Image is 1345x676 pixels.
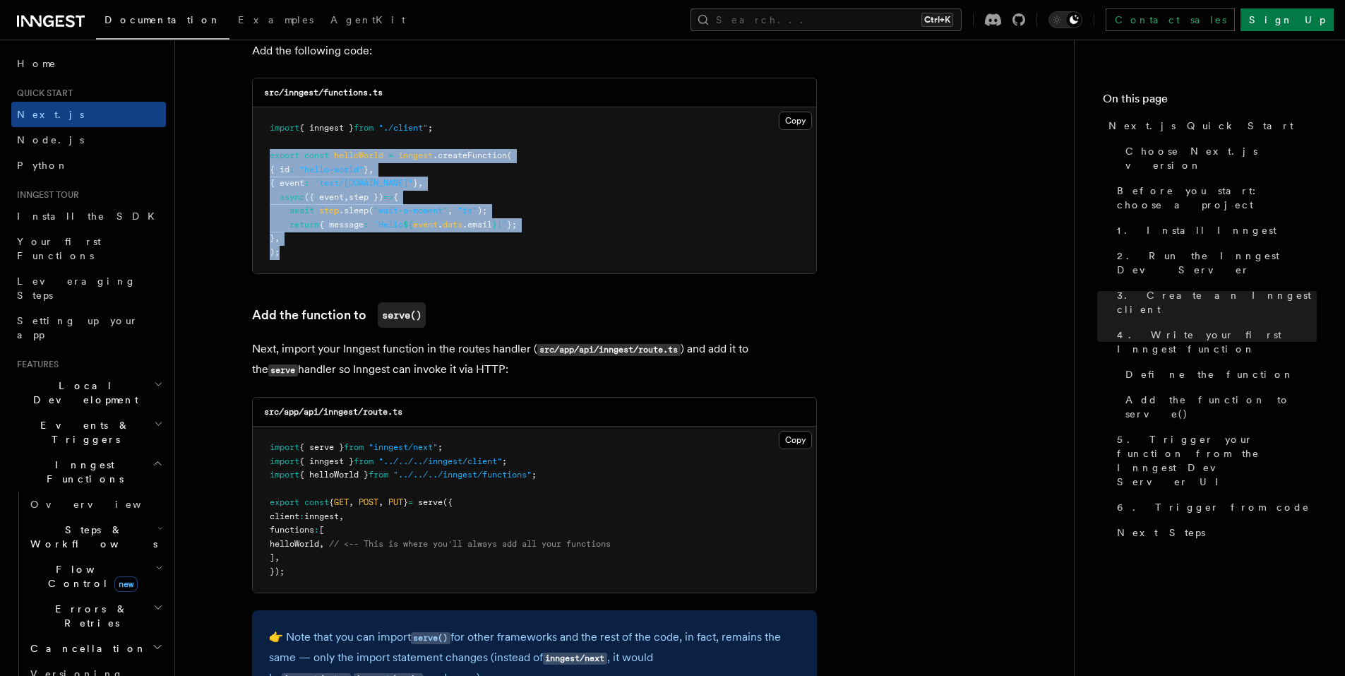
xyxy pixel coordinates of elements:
span: Errors & Retries [25,602,153,630]
span: ${ [403,220,413,230]
span: 3. Create an Inngest client [1117,288,1317,316]
span: { event [270,178,304,188]
span: const [304,497,329,507]
span: Local Development [11,379,154,407]
span: from [354,123,373,133]
span: 1. Install Inngest [1117,223,1277,237]
a: Documentation [96,4,229,40]
span: ); [270,247,280,257]
span: Steps & Workflows [25,523,157,551]
a: Install the SDK [11,203,166,229]
a: 4. Write your first Inngest function [1111,322,1317,362]
span: client [270,511,299,521]
span: GET [334,497,349,507]
span: , [275,552,280,562]
button: Flow Controlnew [25,557,166,596]
span: from [354,456,373,466]
span: }; [507,220,517,230]
span: Choose Next.js version [1125,144,1317,172]
span: step [319,206,339,215]
span: : [364,220,369,230]
a: Overview [25,492,166,517]
a: Examples [229,4,322,38]
span: Define the function [1125,367,1294,381]
span: event [413,220,438,230]
span: { id [270,165,289,174]
a: 3. Create an Inngest client [1111,283,1317,322]
span: Install the SDK [17,210,163,222]
span: step }) [349,192,383,202]
span: from [369,470,388,480]
span: 4. Write your first Inngest function [1117,328,1317,356]
a: AgentKit [322,4,414,38]
span: Events & Triggers [11,418,154,446]
a: Your first Functions [11,229,166,268]
span: ; [428,123,433,133]
span: Node.js [17,134,84,146]
span: Flow Control [25,562,155,591]
code: serve [268,364,298,376]
span: , [369,165,373,174]
span: Next Steps [1117,526,1205,540]
a: 5. Trigger your function from the Inngest Dev Server UI [1111,427,1317,494]
span: , [418,178,423,188]
span: new [114,576,138,592]
span: 6. Trigger from code [1117,500,1310,514]
span: , [339,511,344,521]
span: ); [477,206,487,215]
span: Overview [30,499,176,510]
span: { serve } [299,442,344,452]
span: , [319,539,324,549]
span: 2. Run the Inngest Dev Server [1117,249,1317,277]
span: "hello-world" [299,165,364,174]
span: . [438,220,443,230]
span: ; [532,470,537,480]
span: Home [17,57,56,71]
span: { [329,497,334,507]
span: inngest [398,150,433,160]
span: return [289,220,319,230]
span: serve [418,497,443,507]
span: 5. Trigger your function from the Inngest Dev Server UI [1117,432,1317,489]
span: `Hello [373,220,403,230]
span: , [349,497,354,507]
span: helloWorld [270,539,319,549]
span: } [270,233,275,243]
span: from [344,442,364,452]
span: , [448,206,453,215]
span: Examples [238,14,313,25]
a: Sign Up [1241,8,1334,31]
a: serve() [411,630,450,644]
button: Steps & Workflows [25,517,166,557]
span: , [378,497,383,507]
span: AgentKit [330,14,405,25]
a: Setting up your app [11,308,166,348]
span: } [403,497,408,507]
a: Node.js [11,127,166,153]
span: Python [17,160,68,171]
span: { inngest } [299,456,354,466]
span: } [413,178,418,188]
span: "test/[DOMAIN_NAME]" [314,178,413,188]
a: 1. Install Inngest [1111,218,1317,243]
span: Next.js Quick Start [1108,119,1293,133]
span: Before you start: choose a project [1117,184,1317,212]
code: src/inngest/functions.ts [264,88,383,97]
span: Cancellation [25,641,147,656]
span: Inngest tour [11,189,79,201]
a: Add the function to serve() [1120,387,1317,427]
code: src/app/api/inngest/route.ts [264,407,402,417]
a: 2. Run the Inngest Dev Server [1111,243,1317,283]
kbd: Ctrl+K [921,13,953,27]
a: Leveraging Steps [11,268,166,308]
span: "wait-a-moment" [373,206,448,215]
button: Copy [779,112,812,130]
span: : [299,511,304,521]
a: Next.js [11,102,166,127]
span: = [408,497,413,507]
span: "inngest/next" [369,442,438,452]
a: Choose Next.js version [1120,138,1317,178]
button: Cancellation [25,636,166,661]
span: Setting up your app [17,315,138,340]
span: .createFunction [433,150,507,160]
